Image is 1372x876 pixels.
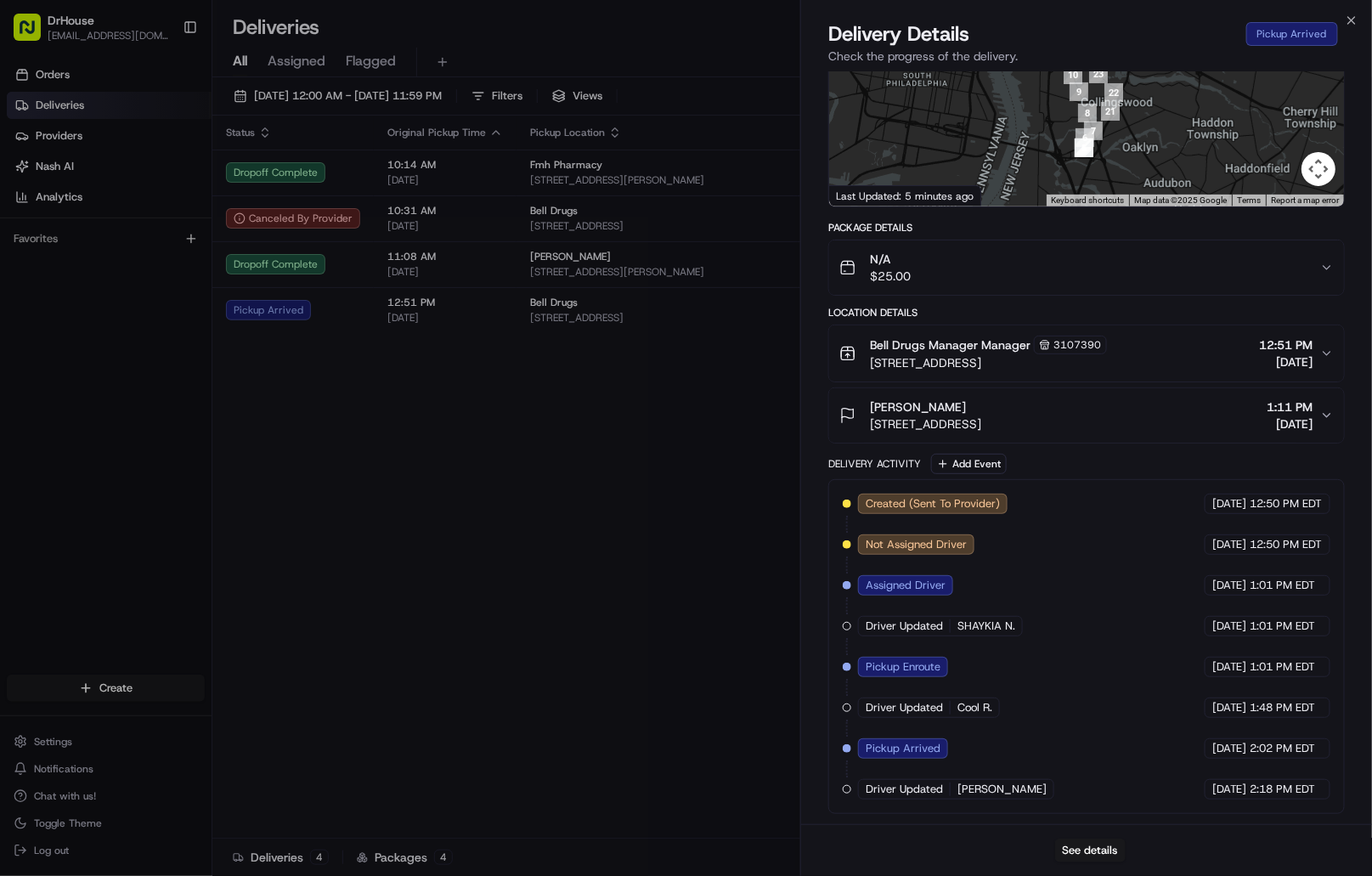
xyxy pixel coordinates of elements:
span: [DATE] [1268,415,1313,432]
button: Keyboard shortcuts [1051,195,1124,206]
span: 1:01 PM EDT [1251,619,1316,634]
div: 💻 [144,336,157,349]
span: Driver Updated [866,619,943,634]
a: Terms [1237,195,1261,205]
div: 9 [1070,82,1088,101]
input: Clear [44,110,280,127]
span: Driver Updated [866,700,943,715]
button: Bell Drugs Manager Manager3107390[STREET_ADDRESS]12:51 PM[DATE] [829,325,1344,381]
img: Nash [17,17,51,51]
div: 23 [1089,65,1108,83]
span: [DATE] [1212,496,1247,511]
a: 📗Knowledge Base [10,327,137,358]
span: [DATE] [1212,537,1247,552]
span: • [229,263,234,277]
span: 2:02 PM EDT [1251,741,1316,756]
span: [DATE] [1212,619,1247,634]
div: 22 [1104,83,1123,102]
span: $25.00 [870,268,911,285]
span: [DATE] [238,263,273,277]
button: [PERSON_NAME][STREET_ADDRESS]1:11 PM[DATE] [829,388,1344,443]
span: Pylon [169,376,206,388]
p: Welcome 👋 [17,68,309,95]
div: Package Details [828,221,1345,235]
button: See all [263,218,309,238]
span: Delivery Details [828,20,969,48]
span: 3107390 [1053,338,1101,352]
img: 1732323095091-59ea418b-cfe3-43c8-9ae0-d0d06d6fd42c [36,162,66,193]
span: Knowledge Base [34,334,130,351]
div: 6 [1076,128,1094,147]
span: Pickup Enroute [866,659,940,675]
div: Delivery Activity [828,457,921,471]
span: 1:48 PM EDT [1251,700,1316,715]
span: [STREET_ADDRESS] [870,354,1107,371]
span: API Documentation [161,334,273,351]
span: Created (Sent To Provider) [866,496,1000,511]
span: [PERSON_NAME] [870,398,966,415]
img: 1736555255976-a54dd68f-1ca7-489b-9aae-adbdc363a1c4 [17,162,48,193]
a: Powered byPylon [120,375,206,388]
span: [PERSON_NAME] [957,782,1047,797]
span: 12:51 PM [1260,336,1313,353]
a: 💻API Documentation [137,327,279,358]
button: Add Event [931,454,1007,474]
div: 7 [1084,122,1103,140]
button: See details [1055,839,1126,862]
div: Past conversations [17,221,109,235]
span: 2:18 PM EDT [1251,782,1316,797]
button: Start new chat [289,167,309,188]
span: 12:50 PM EDT [1251,496,1323,511]
span: N/A [870,251,911,268]
img: Google [833,184,889,206]
span: Cool R. [957,700,992,715]
div: 21 [1101,102,1120,121]
span: Map data ©2025 Google [1134,195,1227,205]
a: Report a map error [1271,195,1339,205]
span: 1:01 PM EDT [1251,659,1316,675]
span: [DATE] [1212,700,1247,715]
span: [DATE] [1212,578,1247,593]
button: N/A$25.00 [829,240,1344,295]
span: [STREET_ADDRESS] [870,415,981,432]
span: SHAYKIA N. [957,619,1015,634]
span: [PERSON_NAME] [PERSON_NAME] [53,263,225,277]
span: Assigned Driver [866,578,946,593]
span: Driver Updated [866,782,943,797]
div: 10 [1064,65,1082,84]
div: 📗 [17,336,31,349]
div: Start new chat [76,162,279,179]
div: 8 [1078,104,1097,122]
span: 1:01 PM EDT [1251,578,1316,593]
button: Map camera controls [1301,152,1335,186]
span: [DATE] [1212,782,1247,797]
span: Pickup Arrived [866,741,940,756]
span: [DATE] [1212,659,1247,675]
span: [DATE] [1212,741,1247,756]
img: 1736555255976-a54dd68f-1ca7-489b-9aae-adbdc363a1c4 [34,264,48,278]
div: Last Updated: 5 minutes ago [829,185,981,206]
span: 1:11 PM [1268,398,1313,415]
img: Dianne Alexi Soriano [17,247,44,274]
span: 12:50 PM EDT [1251,537,1323,552]
span: Not Assigned Driver [866,537,967,552]
div: Location Details [828,306,1345,319]
div: 5 [1075,138,1093,157]
p: Check the progress of the delivery. [828,48,1345,65]
div: We're available if you need us! [76,179,234,193]
span: Bell Drugs Manager Manager [870,336,1030,353]
span: [DATE] [1260,353,1313,370]
a: Open this area in Google Maps (opens a new window) [833,184,889,206]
